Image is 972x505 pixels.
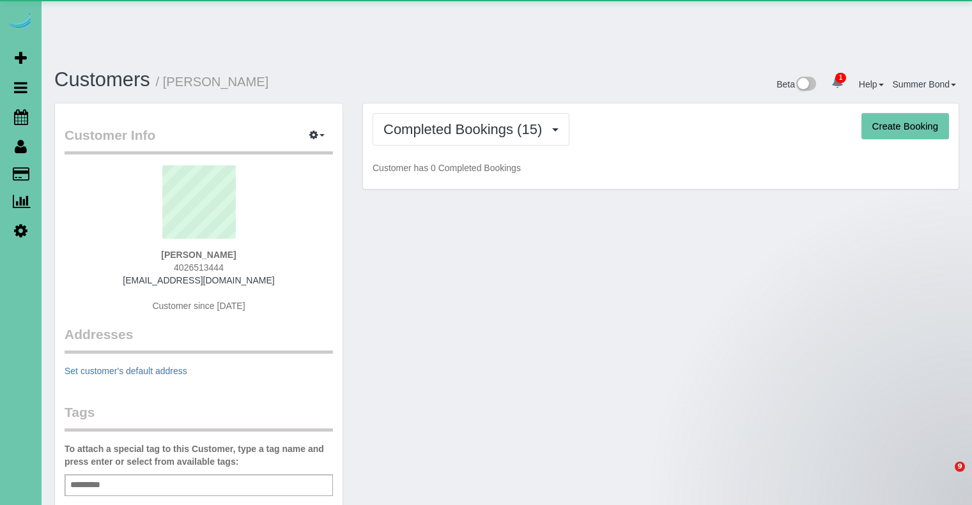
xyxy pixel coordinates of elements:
a: Customers [54,68,150,91]
span: 4026513444 [174,262,224,273]
label: To attach a special tag to this Customer, type a tag name and press enter or select from availabl... [65,442,333,468]
a: 1 [825,69,850,97]
strong: [PERSON_NAME] [161,250,236,260]
a: Set customer's default address [65,366,187,376]
span: 1 [835,73,846,83]
p: Customer has 0 Completed Bookings [373,162,949,174]
a: [EMAIL_ADDRESS][DOMAIN_NAME] [123,275,274,285]
span: Completed Bookings (15) [383,121,548,137]
a: Help [859,79,884,89]
button: Create Booking [861,113,949,140]
span: Customer since [DATE] [152,301,245,311]
legend: Tags [65,403,333,432]
a: Summer Bond [893,79,956,89]
a: Beta [776,79,816,89]
iframe: Intercom live chat [929,462,959,492]
img: New interface [795,77,816,93]
button: Completed Bookings (15) [373,113,569,146]
span: 9 [955,462,965,472]
small: / [PERSON_NAME] [156,75,269,89]
legend: Customer Info [65,126,333,155]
